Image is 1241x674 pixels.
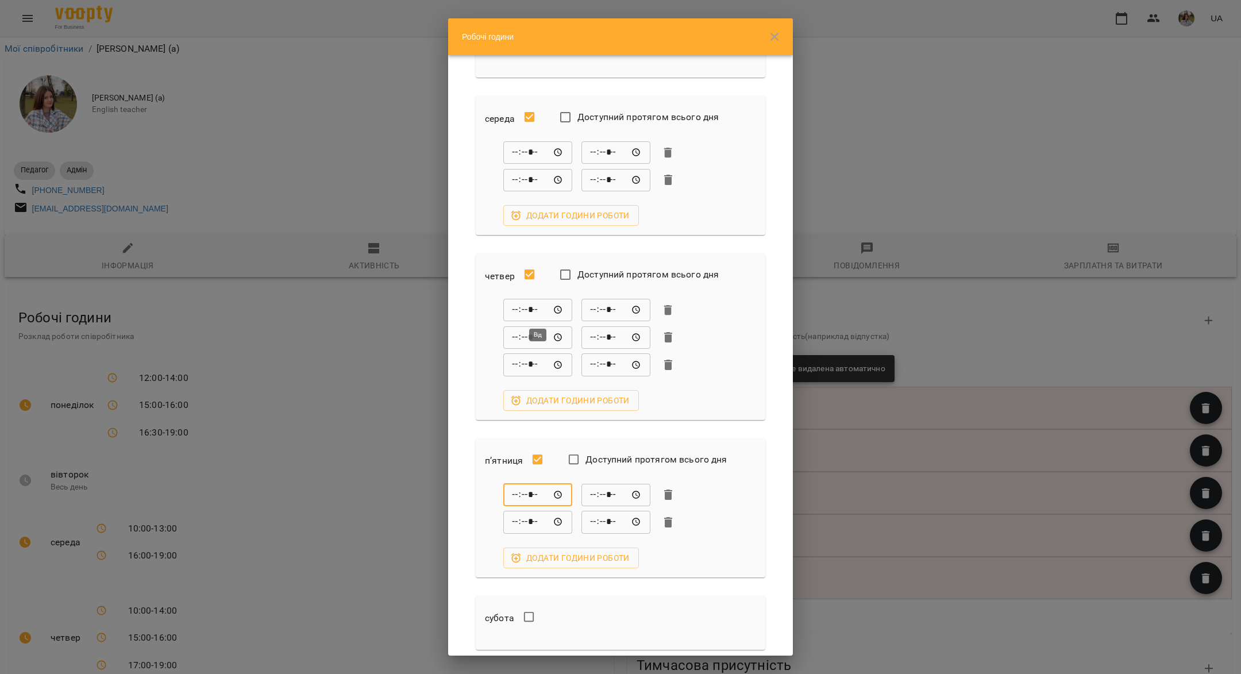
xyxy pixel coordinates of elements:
[660,144,677,161] button: Видалити
[581,299,650,322] div: До
[485,453,523,469] h6: п’ятниця
[512,394,630,407] span: Додати години роботи
[577,110,719,124] span: Доступний протягом всього дня
[503,390,639,411] button: Додати години роботи
[503,326,572,349] div: Від
[581,353,650,376] div: До
[485,268,515,284] h6: четвер
[485,111,515,127] h6: середа
[503,483,572,506] div: Від
[503,511,572,534] div: Від
[660,171,677,188] button: Видалити
[503,353,572,376] div: Від
[581,326,650,349] div: До
[660,486,677,503] button: Видалити
[503,548,639,568] button: Додати години роботи
[581,511,650,534] div: До
[660,514,677,531] button: Видалити
[503,205,639,226] button: Додати години роботи
[503,141,572,164] div: Від
[660,302,677,319] button: Видалити
[512,551,630,565] span: Додати години роботи
[512,209,630,222] span: Додати години роботи
[448,18,793,55] div: Робочі години
[503,168,572,191] div: Від
[581,168,650,191] div: До
[581,483,650,506] div: До
[585,453,727,467] span: Доступний протягом всього дня
[577,268,719,282] span: Доступний протягом всього дня
[485,610,514,626] h6: субота
[660,356,677,373] button: Видалити
[660,329,677,346] button: Видалити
